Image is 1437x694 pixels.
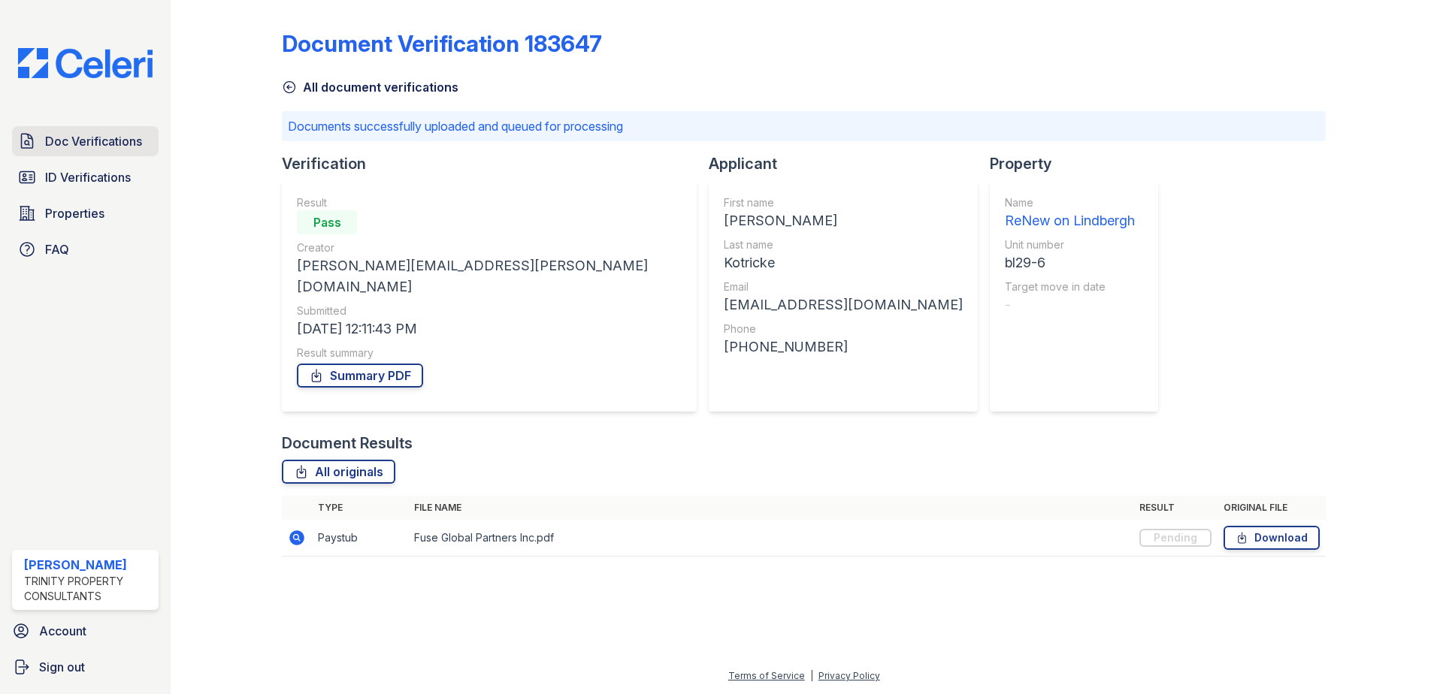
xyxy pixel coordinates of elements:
[288,117,1320,135] p: Documents successfully uploaded and queued for processing
[724,279,963,294] div: Email
[724,237,963,252] div: Last name
[297,318,682,339] div: [DATE] 12:11:43 PM
[282,30,602,57] div: Document Verification 183647
[45,240,69,258] span: FAQ
[297,195,682,210] div: Result
[12,198,159,228] a: Properties
[297,345,682,361] div: Result summary
[724,321,963,336] div: Phone
[709,153,990,174] div: Applicant
[1005,210,1135,231] div: ReNew on Lindbergh
[1139,529,1212,547] div: Pending
[312,496,408,520] th: Type
[12,126,159,156] a: Doc Verifications
[12,162,159,192] a: ID Verifications
[724,195,963,210] div: First name
[282,460,395,484] a: All originals
[1005,237,1135,252] div: Unit number
[282,433,413,454] div: Document Results
[45,168,131,186] span: ID Verifications
[282,78,458,96] a: All document verifications
[24,574,153,604] div: Trinity Property Consultants
[818,670,880,681] a: Privacy Policy
[6,616,165,646] a: Account
[1218,496,1326,520] th: Original file
[6,48,165,78] img: CE_Logo_Blue-a8612792a0a2168367f1c8372b55b34899dd931a85d93a1a3d3e32e68fde9ad4.png
[1133,496,1218,520] th: Result
[1005,195,1135,210] div: Name
[1005,195,1135,231] a: Name ReNew on Lindbergh
[297,240,682,255] div: Creator
[408,520,1133,557] td: Fuse Global Partners Inc.pdf
[45,132,142,150] span: Doc Verifications
[312,520,408,557] td: Paystub
[24,556,153,574] div: [PERSON_NAME]
[990,153,1170,174] div: Property
[45,204,104,222] span: Properties
[408,496,1133,520] th: File name
[724,294,963,315] div: [EMAIL_ADDRESS][DOMAIN_NAME]
[724,336,963,358] div: [PHONE_NUMBER]
[810,670,813,681] div: |
[39,622,86,640] span: Account
[1005,252,1135,273] div: bl29-6
[728,670,805,681] a: Terms of Service
[39,658,85,676] span: Sign out
[6,652,165,682] a: Sign out
[1005,279,1135,294] div: Target move in date
[297,210,357,234] div: Pass
[1005,294,1135,315] div: -
[282,153,709,174] div: Verification
[724,252,963,273] div: Kotricke
[12,234,159,264] a: FAQ
[297,303,682,318] div: Submitted
[724,210,963,231] div: [PERSON_NAME]
[297,255,682,297] div: [PERSON_NAME][EMAIL_ADDRESS][PERSON_NAME][DOMAIN_NAME]
[1224,526,1320,550] a: Download
[297,364,423,388] a: Summary PDF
